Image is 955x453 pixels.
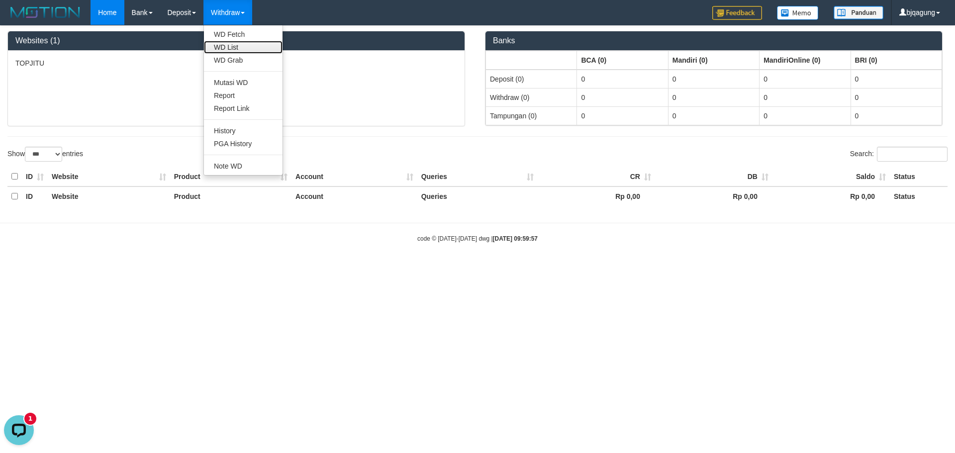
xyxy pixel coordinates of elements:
[668,88,759,106] td: 0
[851,106,942,125] td: 0
[204,137,283,150] a: PGA History
[170,186,291,206] th: Product
[22,186,48,206] th: ID
[417,235,538,242] small: code © [DATE]-[DATE] dwg |
[851,70,942,89] td: 0
[777,6,819,20] img: Button%20Memo.svg
[15,36,457,45] h3: Websites (1)
[772,186,890,206] th: Rp 0,00
[851,88,942,106] td: 0
[15,58,457,68] p: TOPJITU
[834,6,883,19] img: panduan.png
[486,106,577,125] td: Tampungan (0)
[851,51,942,70] th: Group: activate to sort column ascending
[760,106,851,125] td: 0
[204,89,283,102] a: Report
[655,186,772,206] th: Rp 0,00
[538,186,655,206] th: Rp 0,00
[24,1,36,13] div: New messages notification
[204,28,283,41] a: WD Fetch
[48,186,170,206] th: Website
[417,186,538,206] th: Queries
[760,51,851,70] th: Group: activate to sort column ascending
[48,167,170,186] th: Website
[668,70,759,89] td: 0
[538,167,655,186] th: CR
[291,186,417,206] th: Account
[486,70,577,89] td: Deposit (0)
[577,70,668,89] td: 0
[204,41,283,54] a: WD List
[877,147,948,162] input: Search:
[760,88,851,106] td: 0
[760,70,851,89] td: 0
[204,160,283,173] a: Note WD
[668,106,759,125] td: 0
[170,167,291,186] th: Product
[4,4,34,34] button: Open LiveChat chat widget
[577,106,668,125] td: 0
[22,167,48,186] th: ID
[577,88,668,106] td: 0
[493,36,935,45] h3: Banks
[486,88,577,106] td: Withdraw (0)
[204,54,283,67] a: WD Grab
[7,5,83,20] img: MOTION_logo.png
[712,6,762,20] img: Feedback.jpg
[850,147,948,162] label: Search:
[25,147,62,162] select: Showentries
[204,124,283,137] a: History
[890,186,948,206] th: Status
[890,167,948,186] th: Status
[204,102,283,115] a: Report Link
[486,51,577,70] th: Group: activate to sort column ascending
[772,167,890,186] th: Saldo
[493,235,538,242] strong: [DATE] 09:59:57
[204,76,283,89] a: Mutasi WD
[7,147,83,162] label: Show entries
[655,167,772,186] th: DB
[577,51,668,70] th: Group: activate to sort column ascending
[668,51,759,70] th: Group: activate to sort column ascending
[291,167,417,186] th: Account
[417,167,538,186] th: Queries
